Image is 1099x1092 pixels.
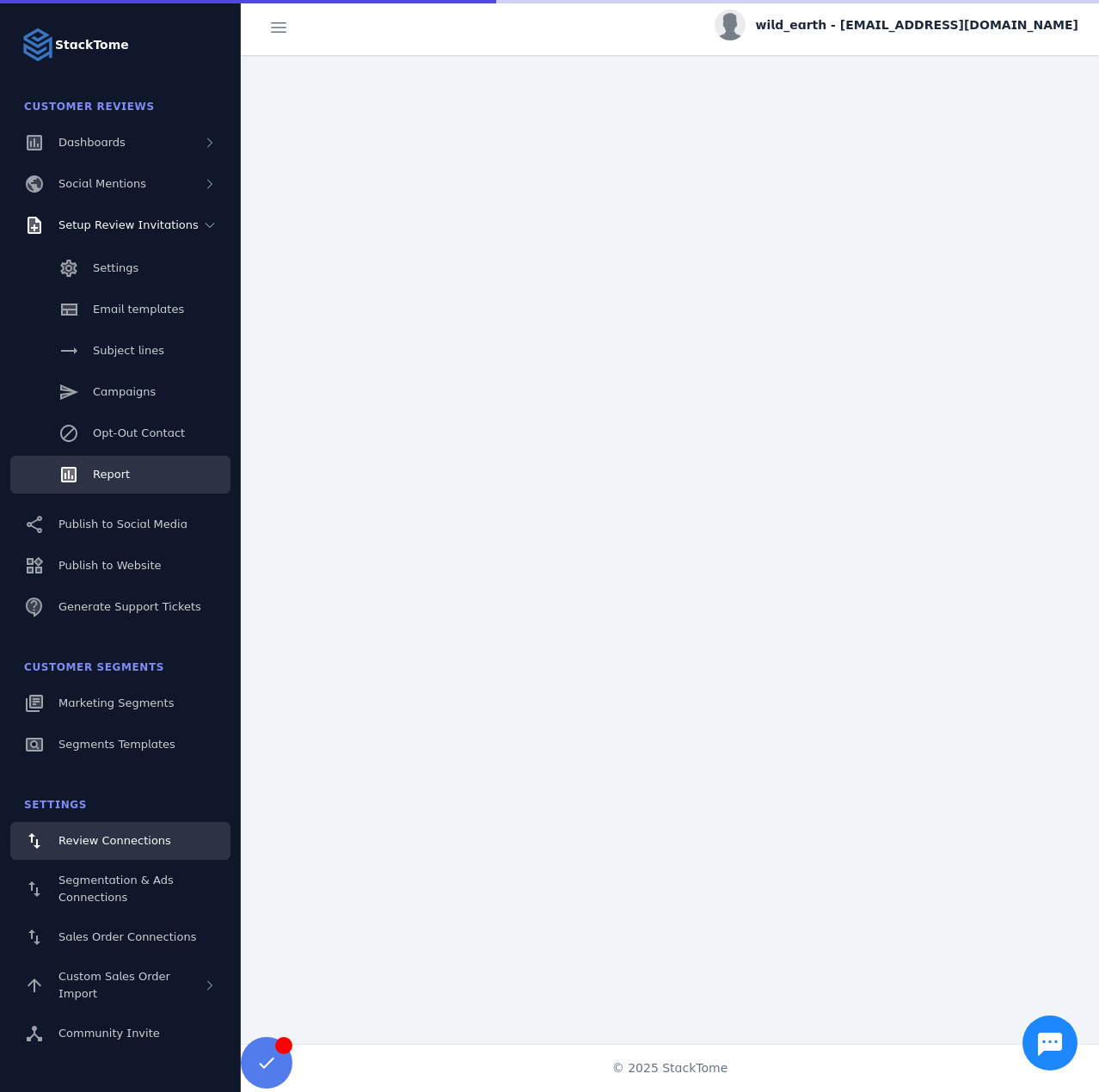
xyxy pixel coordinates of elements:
span: Generate Support Tickets [58,600,201,613]
span: Custom Sales Order Import [58,970,170,1000]
a: Segmentation & Ads Connections [10,863,230,915]
img: profile.jpg [715,9,746,40]
a: Review Connections [10,822,230,860]
a: Subject lines [10,332,230,370]
span: Marketing Segments [58,696,174,709]
a: Publish to Website [10,547,230,585]
span: Community Invite [58,1027,160,1040]
span: Subject lines [93,344,164,357]
span: Report [93,468,130,481]
span: Customer Segments [24,661,164,673]
a: Sales Order Connections [10,918,230,956]
span: Opt-Out Contact [93,426,185,439]
strong: StackTome [55,36,129,54]
span: Publish to Social Media [58,518,187,531]
span: wild_earth - [EMAIL_ADDRESS][DOMAIN_NAME] [756,16,1078,34]
span: Customer Reviews [24,101,155,113]
span: Social Mentions [58,177,146,190]
a: Marketing Segments [10,684,230,722]
a: Report [10,456,230,494]
a: Segments Templates [10,726,230,764]
a: Settings [10,249,230,287]
span: Setup Review Invitations [58,218,199,231]
span: Segmentation & Ads Connections [58,874,174,904]
span: Settings [93,261,138,274]
a: Opt-Out Contact [10,414,230,452]
span: Publish to Website [58,559,161,572]
span: Settings [24,799,87,811]
a: Email templates [10,291,230,328]
span: © 2025 StackTome [612,1059,728,1077]
span: Email templates [93,303,184,316]
span: Dashboards [58,136,126,149]
button: wild_earth - [EMAIL_ADDRESS][DOMAIN_NAME] [715,9,1078,40]
span: Campaigns [93,385,156,398]
span: Sales Order Connections [58,930,196,943]
a: Community Invite [10,1015,230,1052]
a: Generate Support Tickets [10,588,230,626]
img: Logo image [21,28,55,62]
a: Publish to Social Media [10,506,230,543]
span: Segments Templates [58,738,175,751]
a: Campaigns [10,373,230,411]
span: Review Connections [58,834,171,847]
